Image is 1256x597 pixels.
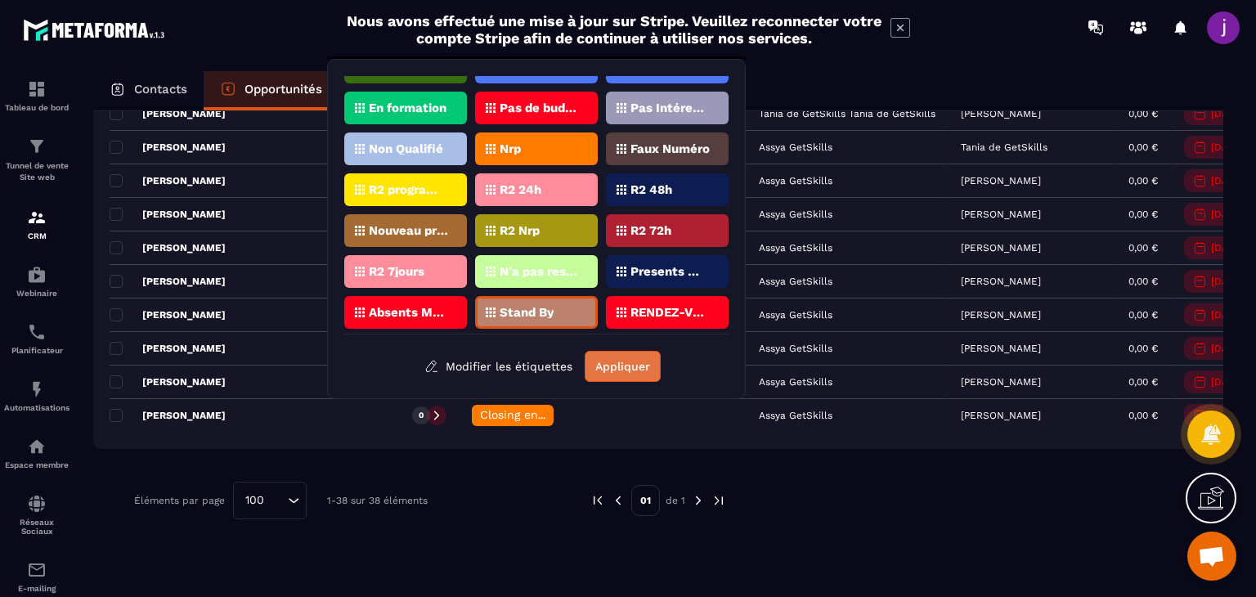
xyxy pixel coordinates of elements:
[4,103,70,112] p: Tableau de bord
[4,424,70,482] a: automationsautomationsEspace membre
[1211,309,1243,321] p: [DATE]
[27,437,47,456] img: automations
[23,15,170,45] img: logo
[1128,141,1158,153] p: 0,00 €
[630,307,710,318] p: RENDEZ-VOUS PROGRAMMé V1 (ZenSpeak à vie)
[27,137,47,156] img: formation
[240,492,270,509] span: 100
[27,560,47,580] img: email
[666,494,685,507] p: de 1
[4,160,70,183] p: Tunnel de vente Site web
[630,102,710,114] p: Pas Intéressé
[480,408,573,421] span: Closing en cours
[4,67,70,124] a: formationformationTableau de bord
[412,352,585,381] button: Modifier les étiquettes
[27,322,47,342] img: scheduler
[961,276,1041,287] p: [PERSON_NAME]
[630,266,710,277] p: Presents Masterclass
[500,143,521,155] p: Nrp
[270,492,284,509] input: Search for option
[27,208,47,227] img: formation
[500,225,540,236] p: R2 Nrp
[1211,343,1243,354] p: [DATE]
[4,482,70,548] a: social-networksocial-networkRéseaux Sociaux
[590,493,605,508] img: prev
[110,342,226,355] p: [PERSON_NAME]
[1128,376,1158,388] p: 0,00 €
[327,495,428,506] p: 1-38 sur 38 éléments
[27,494,47,514] img: social-network
[4,253,70,310] a: automationsautomationsWebinaire
[1128,410,1158,421] p: 0,00 €
[110,208,226,221] p: [PERSON_NAME]
[1211,108,1243,119] p: [DATE]
[961,309,1041,321] p: [PERSON_NAME]
[1128,209,1158,220] p: 0,00 €
[1128,309,1158,321] p: 0,00 €
[500,266,579,277] p: N'a pas reservé Rdv Zenspeak
[1211,175,1243,186] p: [DATE]
[961,343,1041,354] p: [PERSON_NAME]
[1128,108,1158,119] p: 0,00 €
[27,79,47,99] img: formation
[500,307,554,318] p: Stand By
[961,175,1041,186] p: [PERSON_NAME]
[110,107,226,120] p: [PERSON_NAME]
[369,184,448,195] p: R2 programmé
[93,71,204,110] a: Contacts
[4,195,70,253] a: formationformationCRM
[4,460,70,469] p: Espace membre
[4,403,70,412] p: Automatisations
[369,143,443,155] p: Non Qualifié
[369,225,448,236] p: Nouveau prospect
[110,409,226,422] p: [PERSON_NAME]
[4,124,70,195] a: formationformationTunnel de vente Site web
[1211,141,1243,153] p: [DATE]
[611,493,626,508] img: prev
[1128,242,1158,254] p: 0,00 €
[4,346,70,355] p: Planificateur
[369,266,424,277] p: R2 7jours
[244,82,322,97] p: Opportunités
[630,225,671,236] p: R2 72h
[961,376,1041,388] p: [PERSON_NAME]
[4,367,70,424] a: automationsautomationsAutomatisations
[500,184,541,195] p: R2 24h
[110,375,226,388] p: [PERSON_NAME]
[110,241,226,254] p: [PERSON_NAME]
[27,265,47,285] img: automations
[369,307,448,318] p: Absents Masterclass
[630,143,710,155] p: Faux Numéro
[961,108,1041,119] p: [PERSON_NAME]
[233,482,307,519] div: Search for option
[419,410,424,421] p: 0
[1128,276,1158,287] p: 0,00 €
[4,584,70,593] p: E-mailing
[1128,175,1158,186] p: 0,00 €
[346,12,882,47] h2: Nous avons effectué une mise à jour sur Stripe. Veuillez reconnecter votre compte Stripe afin de ...
[4,289,70,298] p: Webinaire
[110,141,226,154] p: [PERSON_NAME]
[631,485,660,516] p: 01
[1211,209,1243,220] p: [DATE]
[1211,242,1243,254] p: [DATE]
[110,174,226,187] p: [PERSON_NAME]
[1211,276,1243,287] p: [DATE]
[961,410,1041,421] p: [PERSON_NAME]
[500,102,579,114] p: Pas de budget
[961,209,1041,220] p: [PERSON_NAME]
[110,308,226,321] p: [PERSON_NAME]
[369,102,446,114] p: En formation
[134,495,225,506] p: Éléments par page
[585,351,661,382] button: Appliquer
[691,493,706,508] img: next
[134,82,187,97] p: Contacts
[711,493,726,508] img: next
[961,242,1041,254] p: [PERSON_NAME]
[4,518,70,536] p: Réseaux Sociaux
[4,310,70,367] a: schedulerschedulerPlanificateur
[1211,376,1243,388] p: [DATE]
[1187,532,1236,581] div: Ouvrir le chat
[4,231,70,240] p: CRM
[204,71,339,110] a: Opportunités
